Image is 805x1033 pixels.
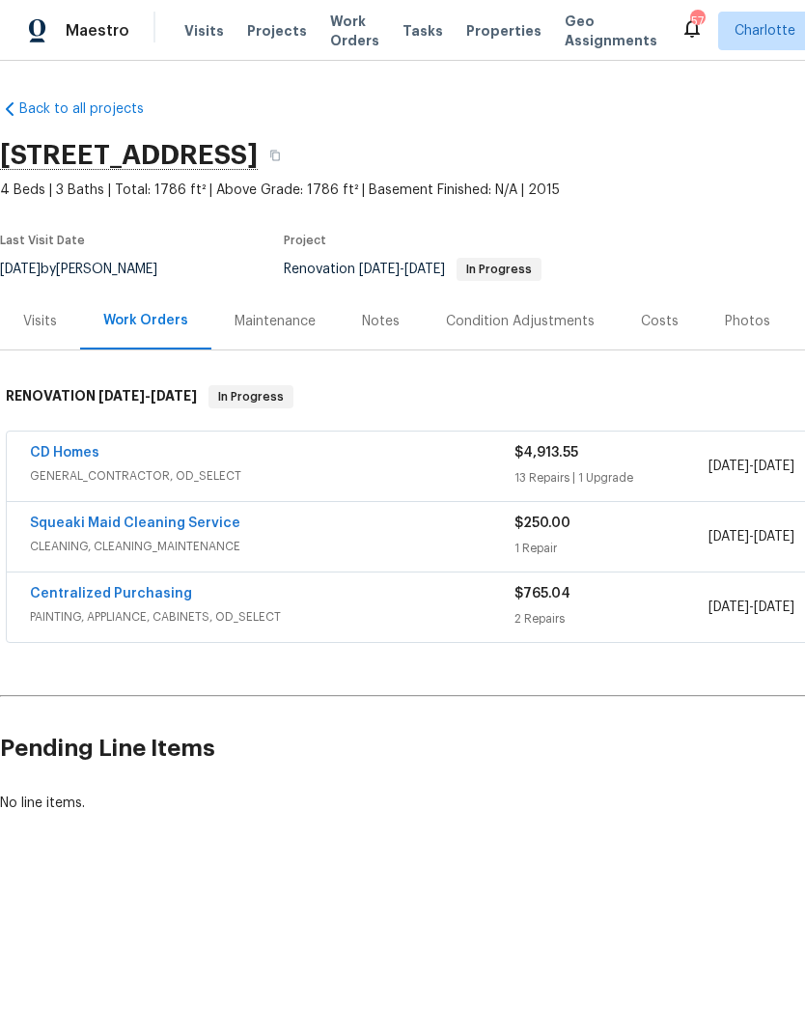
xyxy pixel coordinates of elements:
span: PAINTING, APPLIANCE, CABINETS, OD_SELECT [30,607,514,627]
span: - [708,527,794,546]
div: 2 Repairs [514,609,708,628]
a: Squeaki Maid Cleaning Service [30,516,240,530]
span: [DATE] [359,263,400,276]
span: $250.00 [514,516,570,530]
a: Centralized Purchasing [30,587,192,600]
span: [DATE] [708,530,749,544]
div: Work Orders [103,311,188,330]
span: [DATE] [754,530,794,544]
span: [DATE] [708,460,749,473]
div: Costs [641,312,679,331]
span: GENERAL_CONTRACTOR, OD_SELECT [30,466,514,486]
span: - [359,263,445,276]
span: Maestro [66,21,129,41]
span: [DATE] [151,389,197,403]
div: 57 [690,12,704,31]
span: [DATE] [708,600,749,614]
div: 13 Repairs | 1 Upgrade [514,468,708,488]
h6: RENOVATION [6,385,197,408]
span: [DATE] [754,460,794,473]
span: - [708,457,794,476]
span: $4,913.55 [514,446,578,460]
span: Work Orders [330,12,379,50]
button: Copy Address [258,138,292,173]
span: - [98,389,197,403]
span: Project [284,235,326,246]
span: CLEANING, CLEANING_MAINTENANCE [30,537,514,556]
div: Photos [725,312,770,331]
span: In Progress [458,264,540,275]
a: CD Homes [30,446,99,460]
span: Visits [184,21,224,41]
div: 1 Repair [514,539,708,558]
span: [DATE] [98,389,145,403]
span: Geo Assignments [565,12,657,50]
span: Tasks [402,24,443,38]
div: Notes [362,312,400,331]
span: In Progress [210,387,291,406]
div: Condition Adjustments [446,312,595,331]
span: [DATE] [754,600,794,614]
span: Charlotte [735,21,795,41]
span: Renovation [284,263,541,276]
span: Properties [466,21,541,41]
span: $765.04 [514,587,570,600]
span: [DATE] [404,263,445,276]
div: Visits [23,312,57,331]
span: Projects [247,21,307,41]
div: Maintenance [235,312,316,331]
span: - [708,598,794,617]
